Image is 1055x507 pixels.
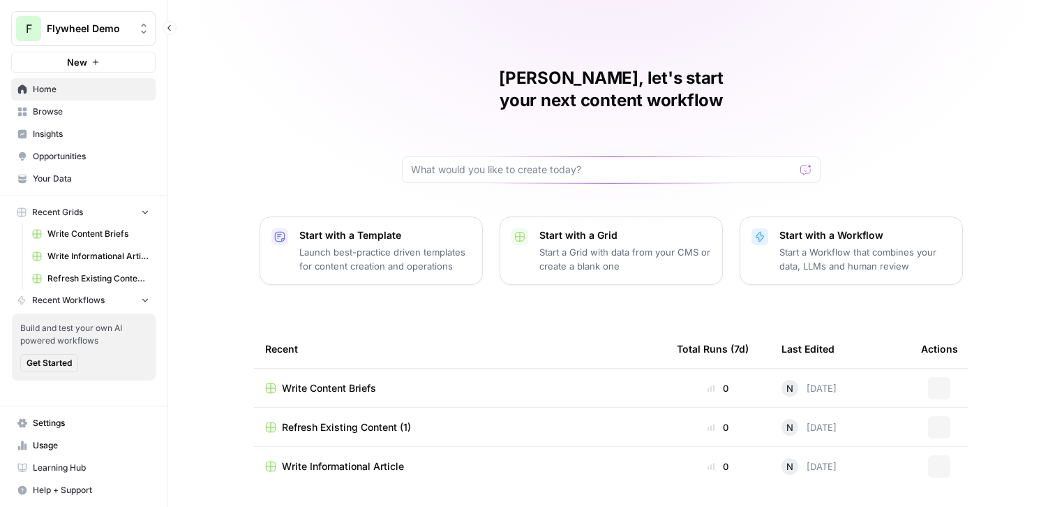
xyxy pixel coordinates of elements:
span: Get Started [27,357,72,369]
a: Insights [11,123,156,145]
p: Start with a Template [299,228,471,242]
a: Browse [11,101,156,123]
div: Recent [265,330,654,368]
a: Opportunities [11,145,156,168]
a: Settings [11,412,156,434]
div: 0 [677,460,759,473]
a: Write Content Briefs [26,223,156,245]
span: Your Data [33,172,149,185]
span: N [786,420,793,434]
span: Recent Grids [32,206,83,219]
span: Home [33,83,149,96]
div: Last Edited [781,330,835,368]
span: New [67,55,87,69]
div: Actions [921,330,958,368]
span: Flywheel Demo [47,22,131,36]
p: Launch best-practice driven templates for content creation and operations [299,245,471,273]
span: Usage [33,439,149,452]
button: Recent Workflows [11,290,156,311]
span: Browse [33,105,149,118]
button: Workspace: Flywheel Demo [11,11,156,46]
span: Write Informational Article [47,250,149,263]
span: Recent Workflows [32,294,105,307]
p: Start a Workflow that combines your data, LLMs and human review [779,245,951,273]
button: Start with a TemplateLaunch best-practice driven templates for content creation and operations [260,216,483,285]
div: [DATE] [781,380,837,397]
h1: [PERSON_NAME], let's start your next content workflow [402,67,821,112]
a: Write Informational Article [26,245,156,267]
span: Learning Hub [33,462,149,474]
span: F [26,20,32,37]
a: Usage [11,434,156,457]
input: What would you like to create today? [411,163,795,177]
button: Get Started [20,354,78,372]
a: Write Content Briefs [265,381,654,395]
div: 0 [677,420,759,434]
button: Start with a GridStart a Grid with data from your CMS or create a blank one [500,216,723,285]
span: Help + Support [33,484,149,497]
span: Settings [33,417,149,429]
span: Write Informational Article [282,460,404,473]
span: Build and test your own AI powered workflows [20,322,147,347]
a: Refresh Existing Content (1) [265,420,654,434]
a: Learning Hub [11,457,156,479]
span: Insights [33,128,149,140]
p: Start with a Grid [539,228,711,242]
div: 0 [677,381,759,395]
span: Refresh Existing Content (1) [47,272,149,285]
button: Help + Support [11,479,156,501]
span: N [786,460,793,473]
a: Write Informational Article [265,460,654,473]
span: Write Content Briefs [47,228,149,240]
div: [DATE] [781,458,837,475]
a: Refresh Existing Content (1) [26,267,156,290]
p: Start a Grid with data from your CMS or create a blank one [539,245,711,273]
span: N [786,381,793,395]
a: Your Data [11,168,156,190]
span: Opportunities [33,150,149,163]
div: [DATE] [781,419,837,436]
span: Write Content Briefs [282,381,376,395]
div: Total Runs (7d) [677,330,749,368]
button: New [11,52,156,73]
button: Recent Grids [11,202,156,223]
a: Home [11,78,156,101]
span: Refresh Existing Content (1) [282,420,411,434]
p: Start with a Workflow [779,228,951,242]
button: Start with a WorkflowStart a Workflow that combines your data, LLMs and human review [740,216,963,285]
